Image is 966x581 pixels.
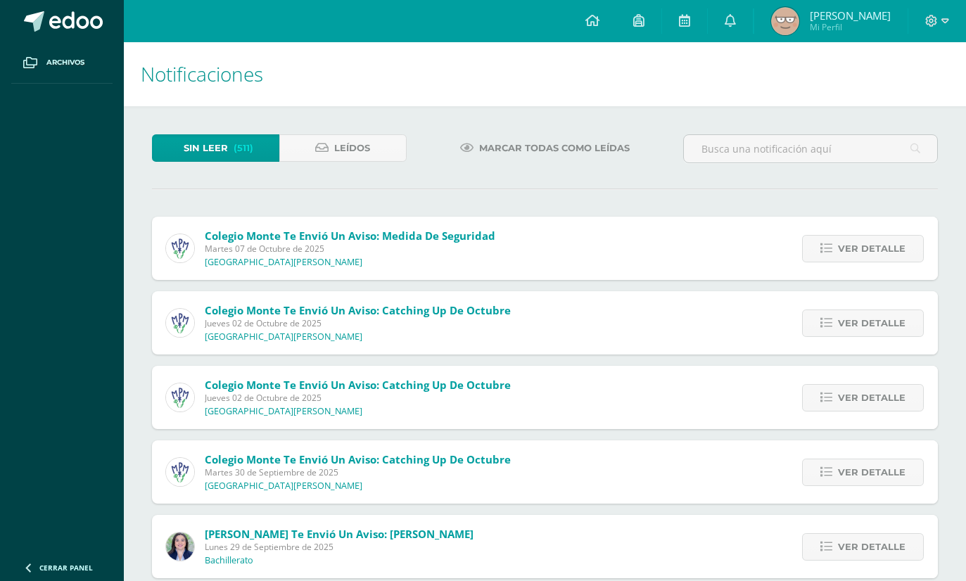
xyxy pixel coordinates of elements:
input: Busca una notificación aquí [684,135,937,162]
img: a3978fa95217fc78923840df5a445bcb.png [166,309,194,337]
a: Marcar todas como leídas [443,134,647,162]
img: 4f584a23ab57ed1d5ae0c4d956f68ee2.png [771,7,799,35]
span: Notificaciones [141,60,263,87]
span: Leídos [334,135,370,161]
span: [PERSON_NAME] te envió un aviso: [PERSON_NAME] [205,527,474,541]
img: a3978fa95217fc78923840df5a445bcb.png [166,458,194,486]
img: a3978fa95217fc78923840df5a445bcb.png [166,234,194,262]
span: Mi Perfil [810,21,891,33]
span: Cerrar panel [39,563,93,573]
span: (511) [234,135,253,161]
span: Archivos [46,57,84,68]
span: Colegio Monte te envió un aviso: Catching Up de Octubre [205,452,511,466]
a: Archivos [11,42,113,84]
span: Colegio Monte te envió un aviso: Medida de seguridad [205,229,495,243]
span: Colegio Monte te envió un aviso: Catching Up de Octubre [205,378,511,392]
p: [GEOGRAPHIC_DATA][PERSON_NAME] [205,257,362,268]
span: Sin leer [184,135,228,161]
a: Leídos [279,134,407,162]
span: Ver detalle [838,385,905,411]
span: Jueves 02 de Octubre de 2025 [205,392,511,404]
img: 76e2be9d127429938706b749ff351b17.png [166,532,194,561]
span: Lunes 29 de Septiembre de 2025 [205,541,474,553]
span: Martes 07 de Octubre de 2025 [205,243,495,255]
a: Sin leer(511) [152,134,279,162]
span: Marcar todas como leídas [479,135,630,161]
p: [GEOGRAPHIC_DATA][PERSON_NAME] [205,406,362,417]
span: Martes 30 de Septiembre de 2025 [205,466,511,478]
span: Jueves 02 de Octubre de 2025 [205,317,511,329]
p: Bachillerato [205,555,253,566]
span: Ver detalle [838,236,905,262]
span: Ver detalle [838,459,905,485]
span: [PERSON_NAME] [810,8,891,23]
p: [GEOGRAPHIC_DATA][PERSON_NAME] [205,480,362,492]
span: Ver detalle [838,534,905,560]
p: [GEOGRAPHIC_DATA][PERSON_NAME] [205,331,362,343]
span: Colegio Monte te envió un aviso: Catching Up de Octubre [205,303,511,317]
img: a3978fa95217fc78923840df5a445bcb.png [166,383,194,411]
span: Ver detalle [838,310,905,336]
